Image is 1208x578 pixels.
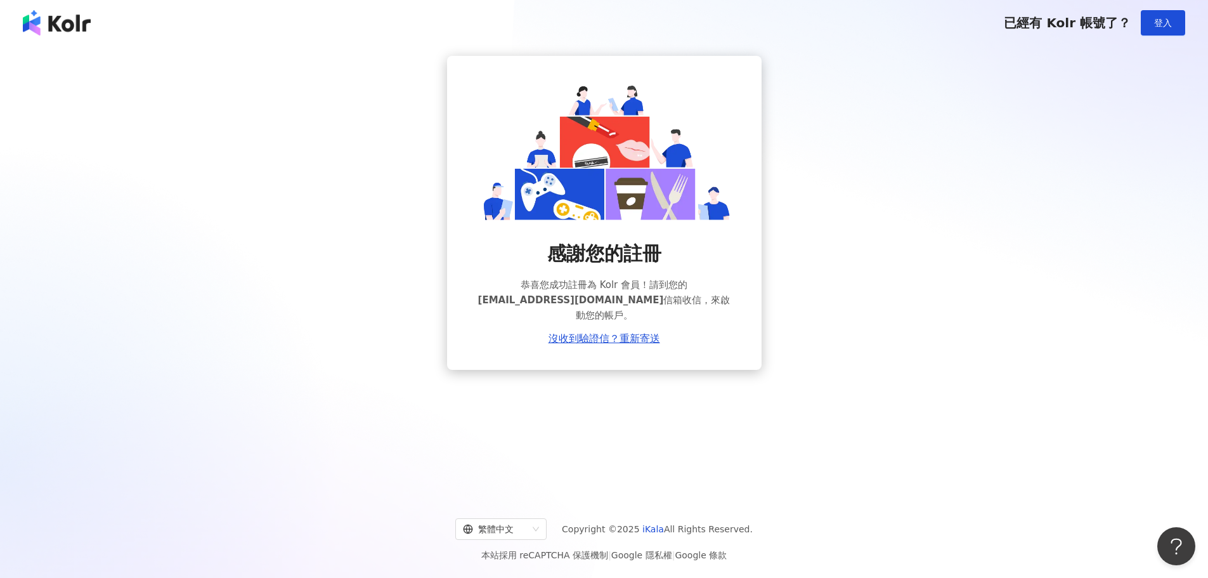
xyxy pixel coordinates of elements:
button: 登入 [1141,10,1185,36]
a: Google 條款 [675,550,727,560]
a: Google 隱私權 [611,550,672,560]
img: logo [23,10,91,36]
img: register success [477,81,731,220]
a: 沒收到驗證信？重新寄送 [549,333,660,345]
span: | [672,550,675,560]
div: 繁體中文 [463,519,528,539]
span: [EMAIL_ADDRESS][DOMAIN_NAME] [478,294,664,306]
a: iKala [642,524,664,534]
span: 感謝您的註冊 [547,240,661,267]
span: 本站採用 reCAPTCHA 保護機制 [481,548,727,563]
iframe: Help Scout Beacon - Open [1157,527,1195,565]
span: 恭喜您成功註冊為 Kolr 會員！請到您的 信箱收信，來啟動您的帳戶。 [477,277,731,323]
span: 登入 [1154,18,1172,28]
span: Copyright © 2025 All Rights Reserved. [562,522,753,537]
span: 已經有 Kolr 帳號了？ [1004,15,1131,30]
span: | [608,550,611,560]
